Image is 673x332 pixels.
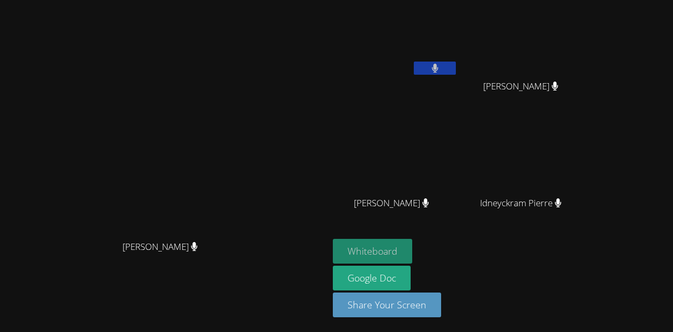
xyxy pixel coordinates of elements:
[333,266,411,290] a: Google Doc
[123,239,198,255] span: [PERSON_NAME]
[483,79,558,94] span: [PERSON_NAME]
[333,293,441,317] button: Share Your Screen
[333,239,412,264] button: Whiteboard
[480,196,562,211] span: Idneyckram Pierre
[354,196,429,211] span: [PERSON_NAME]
